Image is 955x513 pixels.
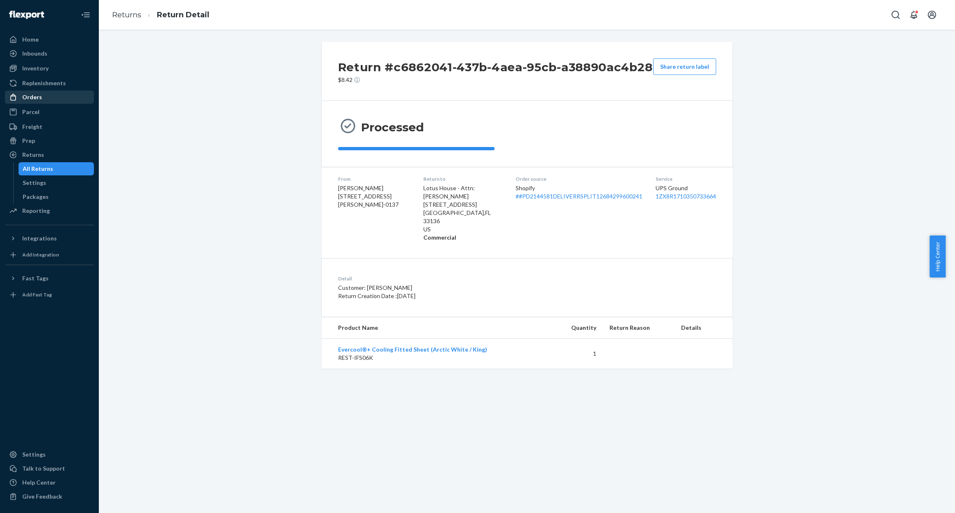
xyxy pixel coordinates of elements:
a: Prep [5,134,94,147]
a: ##PD2144581DELIVERRSPLIT12684299600241 [516,193,642,200]
a: Add Fast Tag [5,288,94,301]
a: 1ZX8R1710350733664 [656,193,716,200]
a: Inbounds [5,47,94,60]
th: Product Name [322,317,552,339]
p: Return Creation Date : [DATE] [338,292,566,300]
p: US [423,225,502,233]
div: Settings [22,450,46,459]
p: Customer: [PERSON_NAME] [338,284,566,292]
img: Flexport logo [9,11,44,19]
p: Lotus House - Attn: [PERSON_NAME] [423,184,502,201]
a: Packages [19,190,94,203]
div: Returns [22,151,44,159]
button: Open notifications [906,7,922,23]
a: Return Detail [157,10,209,19]
button: Close Navigation [77,7,94,23]
span: UPS Ground [656,184,688,191]
p: REST-IFS06K [338,354,545,362]
a: Settings [5,448,94,461]
div: Freight [22,123,42,131]
a: Add Integration [5,248,94,261]
ol: breadcrumbs [105,3,216,27]
a: Returns [5,148,94,161]
a: Evercool®+ Cooling Fitted Sheet (Arctic White / King) [338,346,487,353]
button: Open account menu [924,7,940,23]
dt: Return to [423,175,502,182]
a: Home [5,33,94,46]
dt: Order source [516,175,642,182]
div: Parcel [22,108,40,116]
a: Reporting [5,204,94,217]
th: Quantity [552,317,603,339]
h2: Return #c6862041-437b-4aea-95cb-a38890ac4b28 [338,58,653,76]
a: Parcel [5,105,94,119]
dt: Detail [338,275,566,282]
div: Home [22,35,39,44]
strong: Commercial [423,234,456,241]
td: 1 [552,339,603,369]
th: Return Reason [603,317,675,339]
button: Give Feedback [5,490,94,503]
div: Orders [22,93,42,101]
a: Talk to Support [5,462,94,475]
a: Inventory [5,62,94,75]
a: Settings [19,176,94,189]
span: [PERSON_NAME] [STREET_ADDRESS][PERSON_NAME]-0137 [338,184,399,208]
div: Shopify [516,184,642,201]
dt: From [338,175,410,182]
p: $8.42 [338,76,653,84]
div: Packages [23,193,49,201]
button: Fast Tags [5,272,94,285]
div: Give Feedback [22,492,62,501]
button: Integrations [5,232,94,245]
button: Help Center [929,236,946,277]
div: All Returns [23,165,53,173]
div: Prep [22,137,35,145]
a: Orders [5,91,94,104]
h3: Processed [361,120,424,135]
div: Integrations [22,234,57,243]
div: Settings [23,179,46,187]
div: Inventory [22,64,49,72]
div: Talk to Support [22,464,65,473]
div: Reporting [22,207,50,215]
a: Replenishments [5,77,94,90]
dt: Service [656,175,716,182]
p: [GEOGRAPHIC_DATA] , FL 33136 [423,209,502,225]
a: Help Center [5,476,94,489]
div: Add Fast Tag [22,291,52,298]
a: All Returns [19,162,94,175]
div: Replenishments [22,79,66,87]
div: Help Center [22,478,56,487]
div: Add Integration [22,251,59,258]
button: Share return label [653,58,716,75]
div: Inbounds [22,49,47,58]
button: Open Search Box [887,7,904,23]
p: [STREET_ADDRESS] [423,201,502,209]
a: Freight [5,120,94,133]
a: Returns [112,10,141,19]
div: Fast Tags [22,274,49,282]
th: Details [675,317,733,339]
